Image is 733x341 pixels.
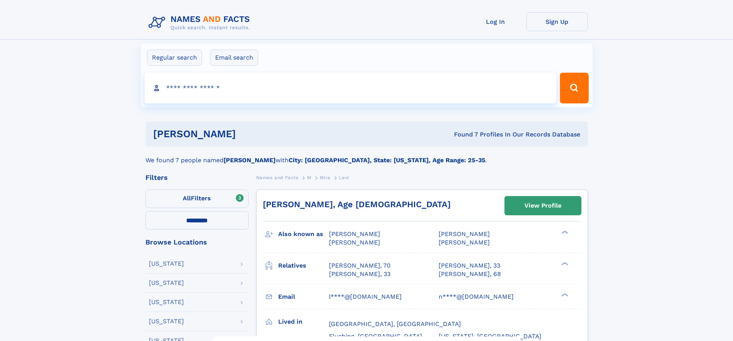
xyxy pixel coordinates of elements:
div: [US_STATE] [149,261,184,267]
h3: Relatives [278,259,329,272]
a: View Profile [505,196,581,215]
label: Email search [210,50,258,66]
div: [US_STATE] [149,280,184,286]
span: Levi [339,175,349,180]
a: Mira [320,173,330,182]
div: ❯ [559,261,569,266]
a: M [307,173,311,182]
b: [PERSON_NAME] [224,156,276,164]
span: [PERSON_NAME] [439,230,490,238]
div: Filters [145,174,249,181]
h3: Also known as [278,228,329,241]
div: We found 7 people named with . [145,146,588,165]
span: All [183,195,191,202]
div: [US_STATE] [149,299,184,305]
label: Filters [145,190,249,208]
a: [PERSON_NAME], 68 [439,270,501,278]
h3: Email [278,290,329,303]
span: [PERSON_NAME] [439,239,490,246]
b: City: [GEOGRAPHIC_DATA], State: [US_STATE], Age Range: 25-35 [289,156,485,164]
a: Log In [465,12,526,31]
a: [PERSON_NAME], 70 [329,261,391,270]
button: Search Button [560,73,588,103]
span: [PERSON_NAME] [329,230,380,238]
div: [US_STATE] [149,318,184,324]
input: search input [145,73,557,103]
img: Logo Names and Facts [145,12,256,33]
span: M [307,175,311,180]
span: Mira [320,175,330,180]
span: [PERSON_NAME] [329,239,380,246]
a: [PERSON_NAME], Age [DEMOGRAPHIC_DATA] [263,200,451,209]
div: Browse Locations [145,239,249,246]
a: [PERSON_NAME], 33 [329,270,391,278]
a: Sign Up [526,12,588,31]
div: ❯ [559,292,569,297]
span: Flushing, [GEOGRAPHIC_DATA] [329,333,422,340]
span: [GEOGRAPHIC_DATA], [GEOGRAPHIC_DATA] [329,320,461,328]
div: ❯ [559,230,569,235]
a: Names and Facts [256,173,299,182]
div: View Profile [524,197,561,215]
h3: Lived in [278,315,329,328]
span: [US_STATE], [GEOGRAPHIC_DATA] [439,333,541,340]
label: Regular search [147,50,202,66]
div: Found 7 Profiles In Our Records Database [345,130,580,139]
a: [PERSON_NAME], 33 [439,261,500,270]
h1: [PERSON_NAME] [153,129,345,139]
